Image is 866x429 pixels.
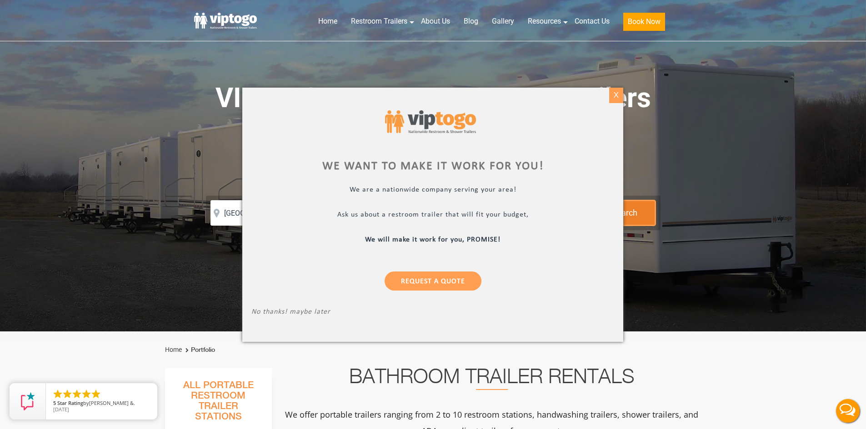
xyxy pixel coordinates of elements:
[71,389,82,399] li: 
[52,389,63,399] li: 
[89,399,135,406] span: [PERSON_NAME] &.
[251,161,614,172] div: We want to make it work for you!
[385,271,481,290] a: Request a Quote
[62,389,73,399] li: 
[830,393,866,429] button: Live Chat
[251,210,614,221] p: Ask us about a restroom trailer that will fit your budget,
[251,307,614,318] p: No thanks! maybe later
[90,389,101,399] li: 
[53,400,150,407] span: by
[385,110,476,133] img: viptogo logo
[609,88,623,103] div: X
[19,392,37,410] img: Review Rating
[57,399,83,406] span: Star Rating
[53,399,56,406] span: 5
[251,185,614,196] p: We are a nationwide company serving your area!
[365,236,501,243] b: We will make it work for you, PROMISE!
[53,406,69,413] span: [DATE]
[81,389,92,399] li: 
